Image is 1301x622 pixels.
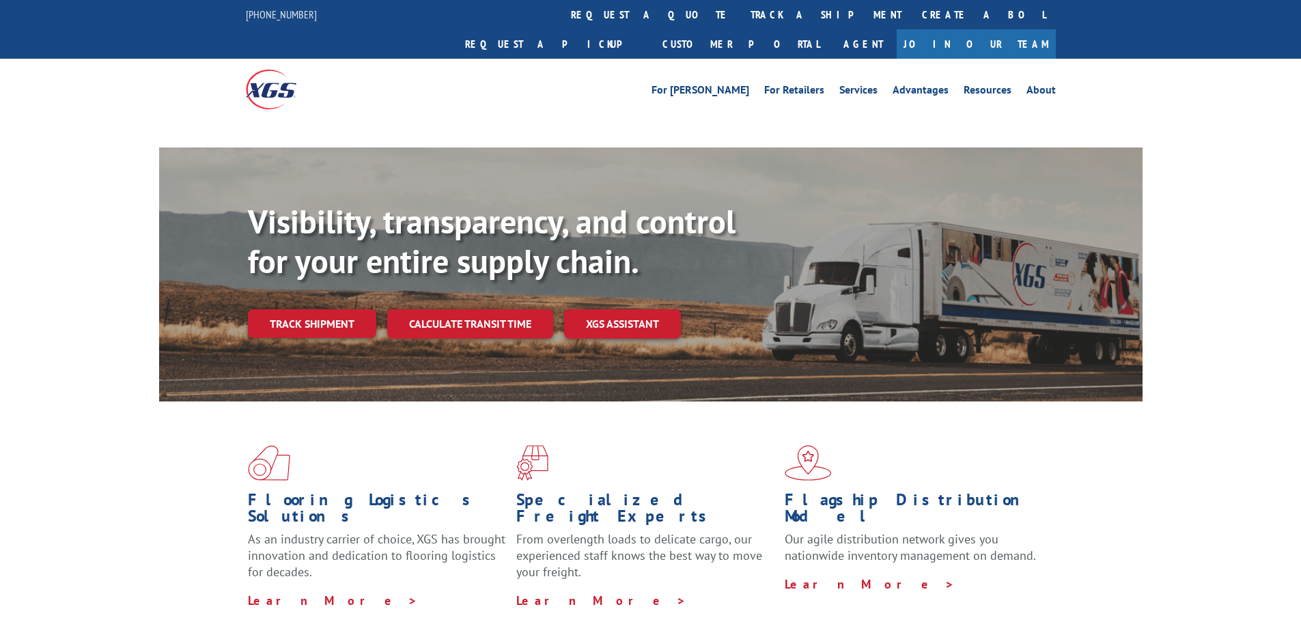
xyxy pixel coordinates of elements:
[897,29,1056,59] a: Join Our Team
[248,492,506,531] h1: Flooring Logistics Solutions
[652,29,830,59] a: Customer Portal
[785,445,832,481] img: xgs-icon-flagship-distribution-model-red
[830,29,897,59] a: Agent
[248,309,376,338] a: Track shipment
[839,85,878,100] a: Services
[248,531,505,580] span: As an industry carrier of choice, XGS has brought innovation and dedication to flooring logistics...
[246,8,317,21] a: [PHONE_NUMBER]
[764,85,824,100] a: For Retailers
[785,492,1043,531] h1: Flagship Distribution Model
[387,309,553,339] a: Calculate transit time
[516,593,686,608] a: Learn More >
[248,200,736,282] b: Visibility, transparency, and control for your entire supply chain.
[652,85,749,100] a: For [PERSON_NAME]
[785,576,955,592] a: Learn More >
[893,85,949,100] a: Advantages
[785,531,1036,563] span: Our agile distribution network gives you nationwide inventory management on demand.
[1026,85,1056,100] a: About
[516,492,774,531] h1: Specialized Freight Experts
[248,593,418,608] a: Learn More >
[248,445,290,481] img: xgs-icon-total-supply-chain-intelligence-red
[455,29,652,59] a: Request a pickup
[964,85,1011,100] a: Resources
[516,531,774,592] p: From overlength loads to delicate cargo, our experienced staff knows the best way to move your fr...
[564,309,681,339] a: XGS ASSISTANT
[516,445,548,481] img: xgs-icon-focused-on-flooring-red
